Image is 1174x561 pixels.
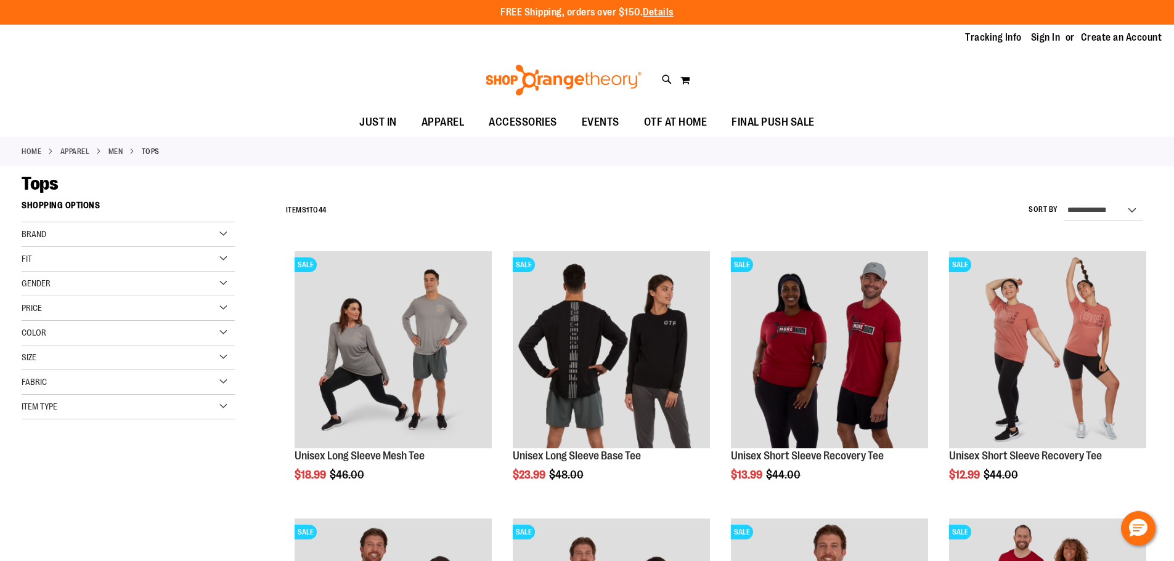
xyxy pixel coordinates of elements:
[1081,31,1162,44] a: Create an Account
[60,146,90,157] a: APPAREL
[643,7,674,18] a: Details
[732,108,815,136] span: FINAL PUSH SALE
[476,108,569,137] a: ACCESSORIES
[731,257,753,272] span: SALE
[22,402,57,411] span: Item Type
[22,229,46,239] span: Brand
[949,251,1146,450] a: Product image for Unisex Short Sleeve Recovery TeeSALE
[1029,204,1058,215] label: Sort By
[632,108,720,137] a: OTF AT HOME
[725,245,934,512] div: product
[295,525,317,539] span: SALE
[513,251,710,450] a: Product image for Unisex Long Sleeve Base TeeSALE
[22,328,46,337] span: Color
[949,450,1102,462] a: Unisex Short Sleeve Recovery Tee
[489,108,557,136] span: ACCESSORIES
[943,245,1152,512] div: product
[142,146,160,157] strong: Tops
[22,278,51,288] span: Gender
[731,525,753,539] span: SALE
[409,108,477,136] a: APPAREL
[965,31,1022,44] a: Tracking Info
[22,254,32,264] span: Fit
[422,108,465,136] span: APPAREL
[766,469,802,481] span: $44.00
[949,257,971,272] span: SALE
[500,6,674,20] p: FREE Shipping, orders over $150.
[22,352,36,362] span: Size
[306,206,309,214] span: 1
[22,173,58,194] span: Tops
[719,108,827,137] a: FINAL PUSH SALE
[507,245,716,512] div: product
[513,251,710,448] img: Product image for Unisex Long Sleeve Base Tee
[288,245,498,512] div: product
[22,195,235,222] strong: Shopping Options
[359,108,397,136] span: JUST IN
[582,108,619,136] span: EVENTS
[1121,511,1156,546] button: Hello, have a question? Let’s chat.
[513,469,547,481] span: $23.99
[731,251,928,448] img: Product image for Unisex SS Recovery Tee
[644,108,707,136] span: OTF AT HOME
[295,251,492,450] a: Unisex Long Sleeve Mesh Tee primary imageSALE
[286,201,327,220] h2: Items to
[295,251,492,448] img: Unisex Long Sleeve Mesh Tee primary image
[484,65,643,95] img: Shop Orangetheory
[330,469,366,481] span: $46.00
[513,525,535,539] span: SALE
[295,257,317,272] span: SALE
[1031,31,1061,44] a: Sign In
[22,146,41,157] a: Home
[549,469,585,481] span: $48.00
[22,377,47,387] span: Fabric
[569,108,632,137] a: EVENTS
[295,469,328,481] span: $18.99
[949,469,982,481] span: $12.99
[949,251,1146,448] img: Product image for Unisex Short Sleeve Recovery Tee
[108,146,123,157] a: MEN
[513,257,535,272] span: SALE
[22,303,42,313] span: Price
[731,450,884,462] a: Unisex Short Sleeve Recovery Tee
[731,251,928,450] a: Product image for Unisex SS Recovery TeeSALE
[984,469,1020,481] span: $44.00
[949,525,971,539] span: SALE
[319,206,327,214] span: 44
[295,450,425,462] a: Unisex Long Sleeve Mesh Tee
[731,469,764,481] span: $13.99
[347,108,409,137] a: JUST IN
[513,450,641,462] a: Unisex Long Sleeve Base Tee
